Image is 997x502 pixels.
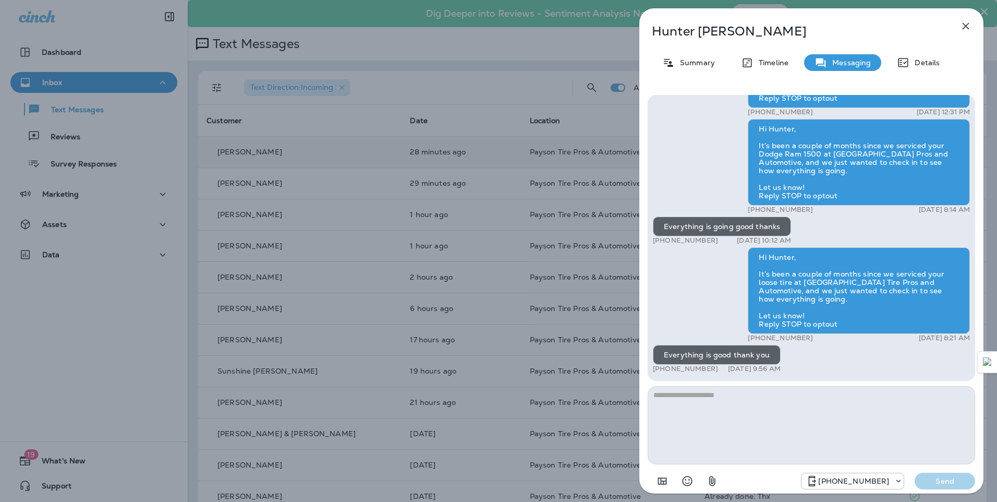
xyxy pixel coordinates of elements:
p: [DATE] 10:12 AM [737,236,791,245]
p: [PHONE_NUMBER] [653,236,718,245]
p: Timeline [753,58,788,67]
p: [DATE] 9:56 AM [728,365,781,373]
div: +1 (928) 260-4498 [801,475,904,487]
p: Hunter [PERSON_NAME] [652,24,937,39]
p: [DATE] 12:31 PM [917,108,970,116]
p: [PHONE_NUMBER] [748,334,813,342]
button: Add in a premade template [652,471,673,492]
div: Everything is going good thanks [653,217,791,236]
p: Summary [675,58,715,67]
div: Everything is good thank you [653,345,781,365]
div: Hi Hunter, It’s been a couple of months since we serviced your loose tire at [GEOGRAPHIC_DATA] Ti... [748,247,970,334]
p: [PHONE_NUMBER] [748,108,813,116]
p: Details [909,58,940,67]
p: [DATE] 8:21 AM [919,334,970,342]
p: [PHONE_NUMBER] [748,206,813,214]
img: Detect Auto [983,357,992,367]
button: Select an emoji [677,471,698,492]
p: [DATE] 8:14 AM [919,206,970,214]
p: [PHONE_NUMBER] [653,365,718,373]
div: Hi Hunter, It’s been a couple of months since we serviced your Dodge Ram 1500 at [GEOGRAPHIC_DATA... [748,119,970,206]
p: [PHONE_NUMBER] [818,477,889,485]
p: Messaging [827,58,871,67]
